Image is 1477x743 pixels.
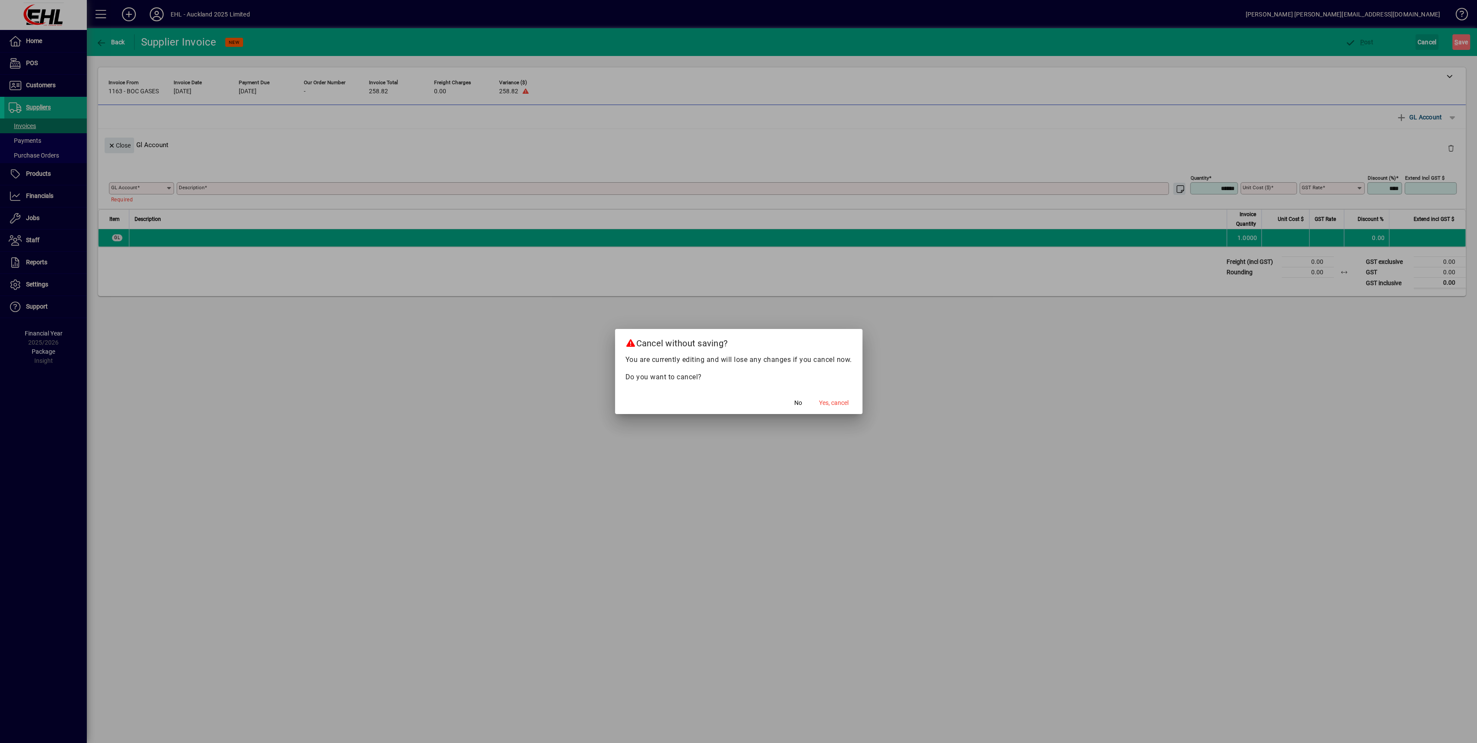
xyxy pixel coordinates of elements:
span: No [794,398,802,408]
button: Yes, cancel [816,395,852,411]
h2: Cancel without saving? [615,329,862,354]
span: Yes, cancel [819,398,849,408]
button: No [784,395,812,411]
p: Do you want to cancel? [625,372,852,382]
p: You are currently editing and will lose any changes if you cancel now. [625,355,852,365]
